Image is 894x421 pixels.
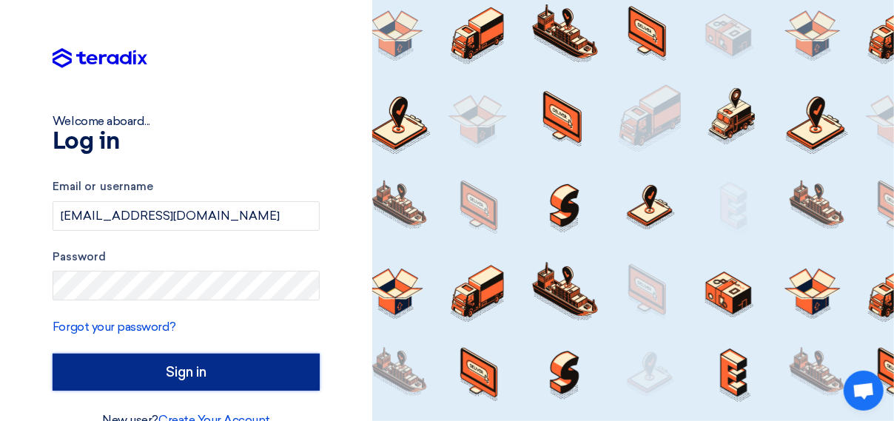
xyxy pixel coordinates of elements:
label: Email or username [53,178,320,195]
input: Enter your business email or username [53,201,320,231]
input: Sign in [53,354,320,391]
h1: Log in [53,130,320,154]
div: Open chat [844,371,884,411]
img: Teradix logo [53,48,147,69]
a: Forgot your password? [53,320,176,334]
label: Password [53,249,320,266]
div: Welcome aboard... [53,112,320,130]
